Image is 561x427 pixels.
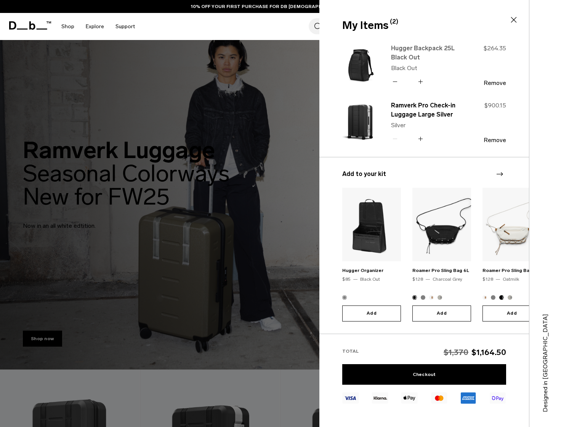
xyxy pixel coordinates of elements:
a: Support [115,13,135,40]
div: Oatmilk [503,276,519,283]
p: Silver [391,121,458,130]
button: Add to Cart [482,305,541,321]
h3: Add to your kit [342,170,506,179]
button: Add to Cart [342,305,401,321]
div: Black Out [360,276,380,283]
a: Shop [61,13,74,40]
button: Black Out [491,295,495,300]
div: My Items [342,18,505,34]
button: Remove [484,137,506,144]
button: Forest Green [438,295,442,300]
button: Charcoal Grey [499,295,504,300]
a: Hugger Backpack 25L Black Out [391,44,458,62]
a: Roamer Pro Sling Bag 6L [412,268,469,273]
a: 10% OFF YOUR FIRST PURCHASE FOR DB [DEMOGRAPHIC_DATA] MEMBERS [191,3,370,10]
span: (2) [390,17,398,26]
div: Next slide [494,166,505,182]
div: 1 / 20 [342,188,401,321]
span: Total [342,349,359,354]
button: Black Out [342,295,347,300]
span: $1,164.50 [471,347,506,357]
img: Hugger Organizer Black Out [342,188,401,261]
div: Charcoal Grey [433,276,462,283]
a: Ramverk Pro Check-in Luggage Large Silver [391,101,458,119]
a: Roamer Pro Sling Bag 6L [482,268,539,273]
a: Explore [86,13,104,40]
button: Black Out [421,295,425,300]
div: 3 / 20 [482,188,541,321]
button: Oatmilk [482,295,487,300]
span: $85 [342,277,351,282]
button: Oatmilk [429,295,434,300]
span: $1,370 [444,347,470,357]
span: $900.15 [484,102,506,109]
p: Designed in [GEOGRAPHIC_DATA] [541,298,550,412]
a: Checkout [342,364,506,385]
button: Charcoal Grey [412,295,417,300]
button: Remove [484,80,506,86]
span: $128 [412,277,423,282]
span: $264.35 [484,45,506,52]
img: Roamer Pro Sling Bag 6L Oatmilk [482,188,541,261]
button: Add to Cart [412,305,471,321]
p: Black Out [391,64,458,73]
span: $128 [482,277,493,282]
button: Forest Green [508,295,512,300]
div: 2 / 20 [412,188,471,321]
img: Roamer Pro Sling Bag 6L Charcoal Grey [412,188,471,261]
a: Hugger Organizer [342,268,383,273]
nav: Main Navigation [56,13,141,40]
